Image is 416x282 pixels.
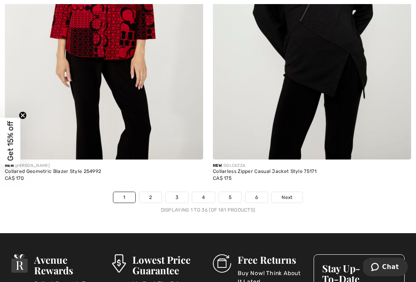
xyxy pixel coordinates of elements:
[5,175,24,181] span: CA$ 170
[112,254,126,273] img: Lowest Price Guarantee
[113,192,135,203] a: 1
[34,254,102,275] h3: Avenue Rewards
[132,254,203,275] h3: Lowest Price Guarantee
[363,258,408,278] iframe: Opens a widget where you can chat to one of our agents
[282,194,292,201] span: Next
[192,192,214,203] a: 4
[213,254,231,273] img: Free Returns
[11,254,28,273] img: Avenue Rewards
[5,169,203,175] div: Collared Geometric Blazer Style 254992
[245,192,268,203] a: 6
[213,169,411,175] div: Collarless Zipper Casual Jacket Style 75171
[272,192,302,203] a: Next
[213,163,222,168] span: New
[213,175,232,181] span: CA$ 175
[219,192,241,203] a: 5
[5,163,14,168] span: New
[213,163,411,169] div: DOLCEZZA
[238,254,304,265] h3: Free Returns
[5,163,203,169] div: [PERSON_NAME]
[166,192,188,203] a: 3
[6,121,15,161] span: Get 15% off
[139,192,162,203] a: 2
[19,111,27,119] button: Close teaser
